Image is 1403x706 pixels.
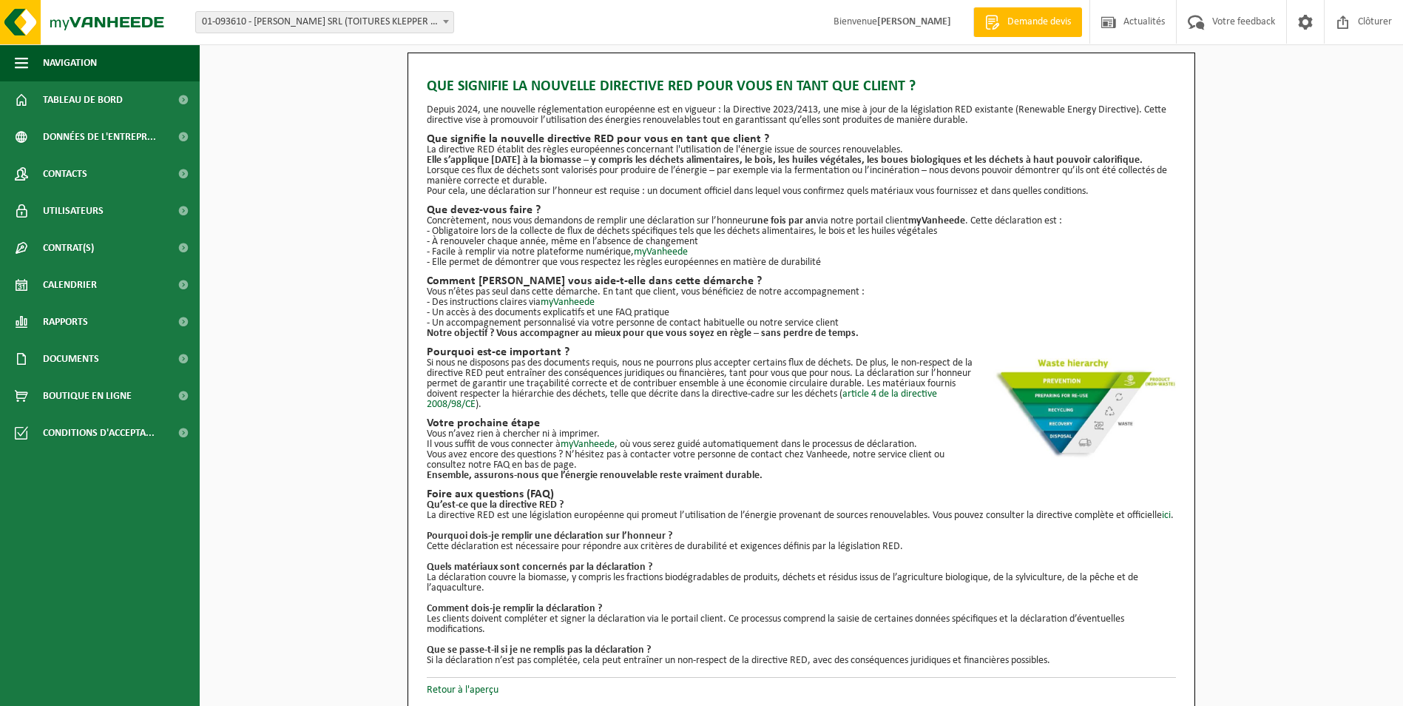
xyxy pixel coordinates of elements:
span: Conditions d'accepta... [43,414,155,451]
span: Rapports [43,303,88,340]
p: La directive RED est une législation européenne qui promeut l’utilisation de l’énergie provenant ... [427,511,1176,521]
a: article 4 de la directive 2008/98/CE [427,389,937,410]
b: Comment dois-je remplir la déclaration ? [427,603,602,614]
h2: Pourquoi est-ce important ? [427,346,1176,358]
a: myVanheede [561,439,615,450]
p: Si nous ne disposons pas des documents requis, nous ne pourrons plus accepter certains flux de dé... [427,358,1176,410]
h2: Foire aux questions (FAQ) [427,488,1176,500]
a: Demande devis [973,7,1082,37]
a: myVanheede [634,246,688,258]
span: Données de l'entrepr... [43,118,156,155]
strong: [PERSON_NAME] [877,16,951,27]
b: Que se passe-t-il si je ne remplis pas la déclaration ? [427,645,651,656]
p: Vous n’êtes pas seul dans cette démarche. En tant que client, vous bénéficiez de notre accompagne... [427,287,1176,297]
strong: une fois par an [751,215,817,226]
a: ici [1162,510,1171,521]
h2: Que signifie la nouvelle directive RED pour vous en tant que client ? [427,133,1176,145]
p: Les clients doivent compléter et signer la déclaration via le portail client. Ce processus compre... [427,614,1176,635]
a: Retour à l'aperçu [427,685,498,696]
p: Concrètement, nous vous demandons de remplir une déclaration sur l’honneur via notre portail clie... [427,216,1176,226]
b: Quels matériaux sont concernés par la déclaration ? [427,562,652,573]
span: Calendrier [43,266,97,303]
p: - À renouveler chaque année, même en l’absence de changement [427,237,1176,247]
p: - Elle permet de démontrer que vous respectez les règles européennes en matière de durabilité [427,258,1176,268]
span: Utilisateurs [43,192,104,229]
span: Demande devis [1004,15,1075,30]
p: - Facile à remplir via notre plateforme numérique, [427,247,1176,258]
b: Qu’est-ce que la directive RED ? [427,500,564,511]
span: Contrat(s) [43,229,94,266]
span: Documents [43,340,99,377]
h2: Votre prochaine étape [427,417,1176,429]
strong: Notre objectif ? Vous accompagner au mieux pour que vous soyez en règle – sans perdre de temps. [427,328,859,339]
p: - Un accès à des documents explicatifs et une FAQ pratique [427,308,1176,318]
span: Tableau de bord [43,81,123,118]
p: Cette déclaration est nécessaire pour répondre aux critères de durabilité et exigences définis pa... [427,542,1176,552]
span: Navigation [43,44,97,81]
h2: Que devez-vous faire ? [427,204,1176,216]
p: - Un accompagnement personnalisé via votre personne de contact habituelle ou notre service client [427,318,1176,329]
span: Boutique en ligne [43,377,132,414]
p: Vous n’avez rien à chercher ni à imprimer. Il vous suffit de vous connecter à , où vous serez gui... [427,429,1176,450]
strong: myVanheede [908,215,965,226]
p: La directive RED établit des règles européennes concernant l'utilisation de l'énergie issue de so... [427,145,1176,155]
h2: Comment [PERSON_NAME] vous aide-t-elle dans cette démarche ? [427,275,1176,287]
p: Pour cela, une déclaration sur l’honneur est requise : un document officiel dans lequel vous conf... [427,186,1176,197]
span: 01-093610 - KLEPPER PASCAL SRL (TOITURES KLEPPER ET FILS) - NEUFCHÂTEAU [196,12,453,33]
span: Que signifie la nouvelle directive RED pour vous en tant que client ? [427,75,916,98]
p: - Obligatoire lors de la collecte de flux de déchets spécifiques tels que les déchets alimentaire... [427,226,1176,237]
p: Vous avez encore des questions ? N’hésitez pas à contacter votre personne de contact chez Vanheed... [427,450,1176,471]
p: Lorsque ces flux de déchets sont valorisés pour produire de l’énergie – par exemple via la fermen... [427,166,1176,186]
p: Si la déclaration n’est pas complétée, cela peut entraîner un non-respect de la directive RED, av... [427,656,1176,666]
p: Depuis 2024, une nouvelle réglementation européenne est en vigueur : la Directive 2023/2413, une ... [427,105,1176,126]
b: Pourquoi dois-je remplir une déclaration sur l’honneur ? [427,531,672,542]
a: myVanheede [541,297,595,308]
p: La déclaration couvre la biomasse, y compris les fractions biodégradables de produits, déchets et... [427,573,1176,594]
b: Ensemble, assurons-nous que l’énergie renouvelable reste vraiment durable. [427,470,763,481]
strong: Elle s’applique [DATE] à la biomasse – y compris les déchets alimentaires, le bois, les huiles vé... [427,155,1143,166]
p: - Des instructions claires via [427,297,1176,308]
span: Contacts [43,155,87,192]
span: 01-093610 - KLEPPER PASCAL SRL (TOITURES KLEPPER ET FILS) - NEUFCHÂTEAU [195,11,454,33]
